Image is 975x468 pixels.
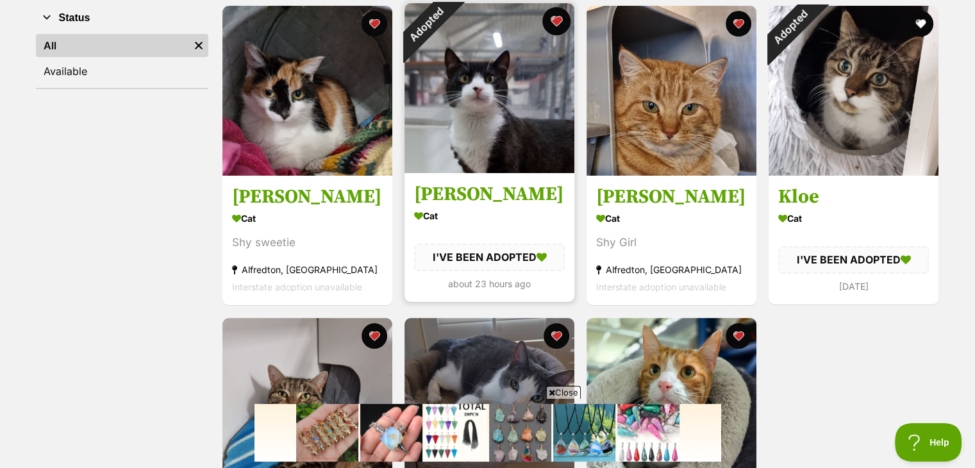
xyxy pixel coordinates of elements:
a: Available [36,60,208,83]
a: Adopted [769,165,938,178]
h3: [PERSON_NAME] [596,185,747,210]
span: Interstate adoption unavailable [232,282,362,293]
a: All [36,34,189,57]
div: I'VE BEEN ADOPTED [778,247,929,274]
div: Alfredton, [GEOGRAPHIC_DATA] [232,262,383,279]
h3: Kloe [778,185,929,210]
div: Cat [414,207,565,226]
a: Remove filter [189,34,208,57]
button: favourite [726,323,751,349]
a: Kloe Cat I'VE BEEN ADOPTED [DATE] favourite [769,176,938,305]
a: [PERSON_NAME] Cat I'VE BEEN ADOPTED about 23 hours ago favourite [404,173,574,302]
img: Vanessa [587,6,756,176]
button: Status [36,10,208,26]
a: [PERSON_NAME] Cat Shy Girl Alfredton, [GEOGRAPHIC_DATA] Interstate adoption unavailable favourite [587,176,756,306]
div: Cat [232,210,383,228]
h3: [PERSON_NAME] [232,185,383,210]
img: Lenny [404,3,574,173]
div: Alfredton, [GEOGRAPHIC_DATA] [596,262,747,279]
button: favourite [544,323,569,349]
span: Interstate adoption unavailable [596,282,726,293]
div: Shy Girl [596,235,747,252]
div: Cat [596,210,747,228]
iframe: Help Scout Beacon - Open [895,423,962,462]
div: I'VE BEEN ADOPTED [414,244,565,271]
a: Adopted [404,163,574,176]
a: [PERSON_NAME] Cat Shy sweetie Alfredton, [GEOGRAPHIC_DATA] Interstate adoption unavailable favourite [222,176,392,306]
h3: [PERSON_NAME] [414,183,565,207]
button: favourite [362,11,387,37]
button: favourite [726,11,751,37]
div: Status [36,31,208,88]
button: favourite [362,323,387,349]
img: Sharon [222,6,392,176]
img: Kloe [769,6,938,176]
span: Close [546,386,581,399]
button: favourite [542,7,571,35]
iframe: Advertisement [254,404,721,462]
div: Cat [778,210,929,228]
div: about 23 hours ago [414,275,565,292]
div: Shy sweetie [232,235,383,252]
div: [DATE] [778,278,929,295]
button: favourite [908,11,933,37]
